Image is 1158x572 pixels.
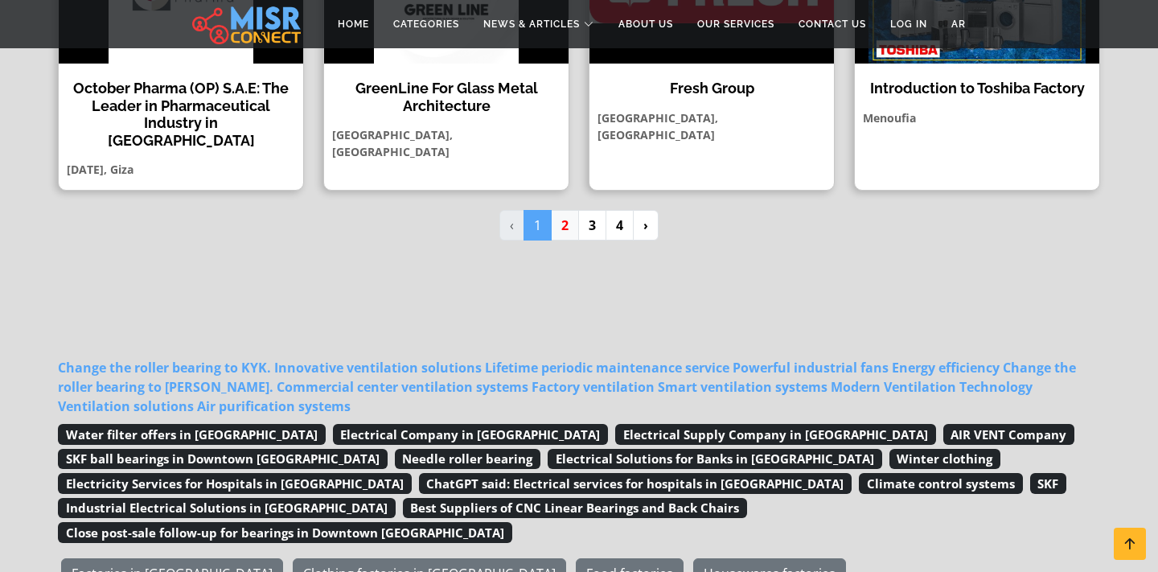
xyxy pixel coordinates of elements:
img: main.misr_connect [192,4,300,44]
a: Climate control systems [859,475,1027,492]
a: Ventilation solutions [58,397,194,415]
a: Modern Ventilation Technology [831,378,1033,396]
a: Smart ventilation systems [658,378,827,396]
a: 2 [551,210,579,241]
a: Winter clothing [889,450,1005,467]
a: Change the roller bearing to KYK. [58,359,271,377]
span: ChatGPT said: Electrical services for hospitals in [GEOGRAPHIC_DATA] [419,473,852,494]
a: Our Services [685,9,786,39]
a: Water filter offers in [GEOGRAPHIC_DATA] [58,426,330,443]
a: Home [326,9,381,39]
a: 3 [578,210,606,241]
a: SKF ball bearings in Downtown [GEOGRAPHIC_DATA] [58,450,392,467]
a: Commercial center ventilation systems [277,378,528,396]
a: About Us [606,9,685,39]
span: Electrical Company in [GEOGRAPHIC_DATA] [333,424,609,445]
p: [GEOGRAPHIC_DATA], [GEOGRAPHIC_DATA] [589,109,834,143]
span: Electrical Solutions for Banks in [GEOGRAPHIC_DATA] [548,449,882,470]
a: ChatGPT said: Electrical services for hospitals in [GEOGRAPHIC_DATA] [419,475,856,492]
p: Menoufia [855,109,1099,126]
a: Change the roller bearing to [PERSON_NAME]. [58,359,1076,396]
a: Needle roller bearing [395,450,545,467]
a: Innovative ventilation solutions [274,359,482,377]
span: Winter clothing [889,449,1001,470]
span: Industrial Electrical Solutions in [GEOGRAPHIC_DATA] [58,498,396,519]
a: Powerful industrial fans [733,359,889,377]
span: Best Suppliers of CNC Linear Bearings and Back Chairs [403,498,748,519]
span: Climate control systems [859,473,1023,494]
a: Best Suppliers of CNC Linear Bearings and Back Chairs [403,499,752,516]
span: Water filter offers in [GEOGRAPHIC_DATA] [58,424,326,445]
a: Log in [878,9,939,39]
a: Next » [633,210,659,241]
li: « Previous [499,210,524,241]
a: Factory ventilation [532,378,655,396]
a: News & Articles [471,9,606,39]
a: AIR VENT Company [943,426,1079,443]
a: Contact Us [786,9,878,39]
a: Electrical Company in [GEOGRAPHIC_DATA] [333,426,613,443]
a: AR [939,9,978,39]
a: Close post-sale follow-up for bearings in Downtown [GEOGRAPHIC_DATA] [58,524,516,541]
a: Electricity Services for Hospitals in [GEOGRAPHIC_DATA] [58,475,416,492]
a: Energy efficiency [892,359,1000,377]
a: Electrical Supply Company in [GEOGRAPHIC_DATA] [615,426,940,443]
a: Categories [381,9,471,39]
span: SKF ball bearings in Downtown [GEOGRAPHIC_DATA] [58,449,388,470]
span: AIR VENT Company [943,424,1075,445]
a: Industrial Electrical Solutions in [GEOGRAPHIC_DATA] [58,499,400,516]
span: Close post-sale follow-up for bearings in Downtown [GEOGRAPHIC_DATA] [58,522,512,543]
span: Electricity Services for Hospitals in [GEOGRAPHIC_DATA] [58,473,412,494]
h4: Introduction to Toshiba Factory [867,80,1087,97]
h4: October Pharma (OP) S.A.E: The Leader in Pharmaceutical Industry in [GEOGRAPHIC_DATA] [71,80,291,149]
a: Lifetime periodic maintenance service [485,359,729,377]
a: Air purification systems [197,397,351,415]
a: 4 [606,210,634,241]
a: Electrical Solutions for Banks in [GEOGRAPHIC_DATA] [548,450,886,467]
span: News & Articles [483,17,580,31]
h4: Fresh Group [602,80,822,97]
span: 1 [524,210,552,241]
span: Electrical Supply Company in [GEOGRAPHIC_DATA] [615,424,936,445]
span: SKF [1030,473,1067,494]
p: [DATE], Giza [59,161,303,178]
h4: GreenLine For Glass Metal Architecture [336,80,556,114]
span: Needle roller bearing [395,449,541,470]
p: [GEOGRAPHIC_DATA], [GEOGRAPHIC_DATA] [324,126,569,160]
a: SKF [1030,475,1071,492]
